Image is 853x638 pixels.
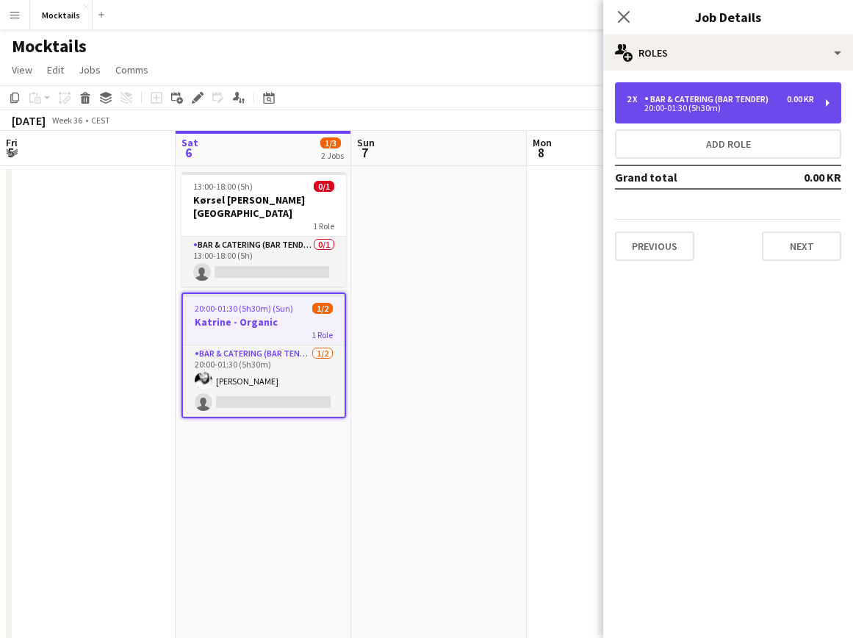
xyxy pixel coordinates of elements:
td: Grand total [615,165,755,189]
span: 6 [179,144,198,161]
span: Week 36 [48,115,85,126]
h1: Mocktails [12,35,87,57]
button: Mocktails [30,1,93,29]
span: 1/3 [320,137,341,148]
span: 5 [4,144,18,161]
app-card-role: Bar & Catering (Bar Tender)0/113:00-18:00 (5h) [181,237,346,287]
span: 1 Role [312,329,333,340]
div: 20:00-01:30 (5h30m) [627,104,814,112]
div: Roles [603,35,853,71]
span: Jobs [79,63,101,76]
span: Comms [115,63,148,76]
span: 20:00-01:30 (5h30m) (Sun) [195,303,293,314]
h3: Kørsel [PERSON_NAME] [GEOGRAPHIC_DATA] [181,193,346,220]
app-job-card: 13:00-18:00 (5h)0/1Kørsel [PERSON_NAME] [GEOGRAPHIC_DATA]1 RoleBar & Catering (Bar Tender)0/113:0... [181,172,346,287]
a: Edit [41,60,70,79]
span: 1 Role [313,221,334,232]
a: Comms [109,60,154,79]
app-job-card: 20:00-01:30 (5h30m) (Sun)1/2Katrine - Organic1 RoleBar & Catering (Bar Tender)1/220:00-01:30 (5h3... [181,293,346,418]
div: 0.00 KR [787,94,814,104]
span: 7 [355,144,375,161]
button: Add role [615,129,841,159]
span: Mon [533,136,552,149]
button: Previous [615,232,694,261]
span: Fri [6,136,18,149]
span: Sat [181,136,198,149]
div: Bar & Catering (Bar Tender) [644,94,774,104]
a: View [6,60,38,79]
span: 1/2 [312,303,333,314]
button: Next [762,232,841,261]
span: 0/1 [314,181,334,192]
h3: Katrine - Organic [183,315,345,329]
div: 2 Jobs [321,150,344,161]
h3: Job Details [603,7,853,26]
span: View [12,63,32,76]
a: Jobs [73,60,107,79]
div: [DATE] [12,113,46,128]
span: 8 [530,144,552,161]
span: Sun [357,136,375,149]
app-card-role: Bar & Catering (Bar Tender)1/220:00-01:30 (5h30m)[PERSON_NAME] [183,345,345,417]
div: CEST [91,115,110,126]
td: 0.00 KR [755,165,841,189]
div: 2 x [627,94,644,104]
span: 13:00-18:00 (5h) [193,181,253,192]
span: Edit [47,63,64,76]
